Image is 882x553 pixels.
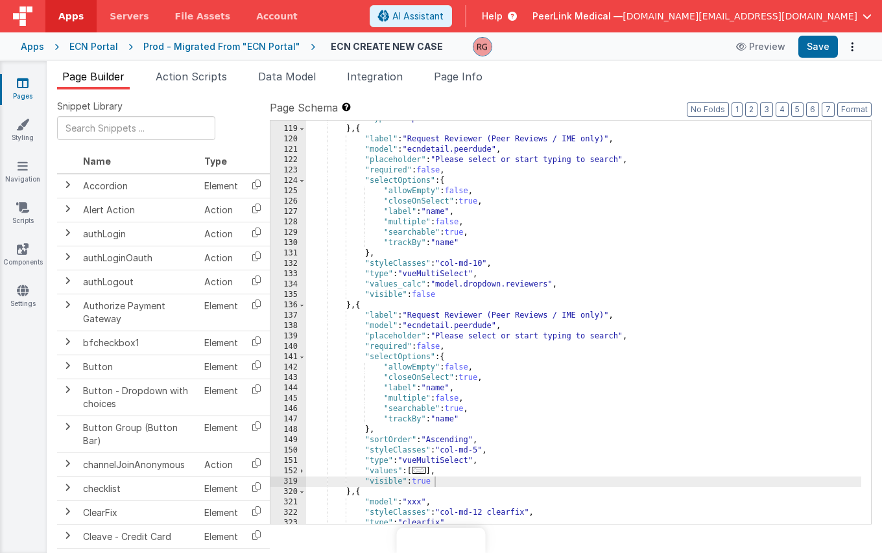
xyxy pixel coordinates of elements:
div: 133 [270,269,306,279]
td: Action [199,198,243,222]
span: File Assets [175,10,231,23]
div: 132 [270,259,306,269]
span: Servers [110,10,149,23]
span: Data Model [258,70,316,83]
td: Element [199,477,243,500]
button: 6 [806,102,819,117]
td: Alert Action [78,198,199,222]
button: PeerLink Medical — [DOMAIN_NAME][EMAIL_ADDRESS][DOMAIN_NAME] [532,10,872,23]
button: Format [837,102,872,117]
td: Element [199,524,243,548]
span: PeerLink Medical — [532,10,623,23]
div: 128 [270,217,306,228]
div: 138 [270,321,306,331]
div: 142 [270,362,306,373]
td: Action [199,246,243,270]
div: 322 [270,508,306,518]
div: 136 [270,300,306,311]
div: 120 [270,134,306,145]
h4: ECN CREATE NEW CASE [331,41,443,51]
td: Action [199,270,243,294]
button: 7 [822,102,835,117]
td: Element [199,500,243,524]
div: 143 [270,373,306,383]
div: 127 [270,207,306,217]
div: 134 [270,279,306,290]
span: Name [83,156,111,167]
div: 129 [270,228,306,238]
div: 119 [270,124,306,134]
button: Save [798,36,838,58]
span: AI Assistant [392,10,444,23]
td: Element [199,379,243,416]
td: Authorize Payment Gateway [78,294,199,331]
div: 121 [270,145,306,155]
button: 2 [745,102,757,117]
div: 126 [270,196,306,207]
div: 152 [270,466,306,477]
td: authLogin [78,222,199,246]
div: 321 [270,497,306,508]
td: Button - Dropdown with choices [78,379,199,416]
div: 130 [270,238,306,248]
button: Options [843,38,861,56]
td: checklist [78,477,199,500]
span: Page Builder [62,70,125,83]
div: 141 [270,352,306,362]
span: Page Schema [270,100,338,115]
td: Accordion [78,174,199,198]
button: No Folds [687,102,729,117]
span: Apps [58,10,84,23]
div: 150 [270,445,306,456]
button: 4 [776,102,789,117]
div: 131 [270,248,306,259]
input: Search Snippets ... [57,116,215,140]
span: ... [412,467,426,474]
span: [DOMAIN_NAME][EMAIL_ADDRESS][DOMAIN_NAME] [623,10,857,23]
td: Element [199,294,243,331]
span: Integration [347,70,403,83]
span: Page Info [434,70,483,83]
td: Button Group (Button Bar) [78,416,199,453]
div: 319 [270,477,306,487]
div: 137 [270,311,306,321]
td: channelJoinAnonymous [78,453,199,477]
button: 1 [732,102,743,117]
td: authLoginOauth [78,246,199,270]
div: 147 [270,414,306,425]
td: Cleave - Credit Card [78,524,199,548]
td: bfcheckbox1 [78,331,199,355]
div: Prod - Migrated From "ECN Portal" [143,40,300,53]
td: Action [199,222,243,246]
div: 122 [270,155,306,165]
td: authLogout [78,270,199,294]
button: 3 [760,102,773,117]
td: Element [199,416,243,453]
div: 320 [270,487,306,497]
td: Button [78,355,199,379]
div: 125 [270,186,306,196]
div: 123 [270,165,306,176]
button: Preview [728,36,793,57]
div: 148 [270,425,306,435]
span: Snippet Library [57,100,123,113]
div: Apps [21,40,44,53]
div: 144 [270,383,306,394]
div: 149 [270,435,306,445]
div: 135 [270,290,306,300]
button: 5 [791,102,804,117]
td: Element [199,331,243,355]
td: Action [199,453,243,477]
div: 140 [270,342,306,352]
td: Element [199,174,243,198]
div: 323 [270,518,306,528]
span: Help [482,10,503,23]
td: ClearFix [78,500,199,524]
div: ECN Portal [69,40,118,53]
div: 139 [270,331,306,342]
button: AI Assistant [370,5,452,27]
span: Action Scripts [156,70,227,83]
img: 32acf354f7c792df0addc5efaefdc4a2 [473,38,492,56]
div: 146 [270,404,306,414]
div: 151 [270,456,306,466]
